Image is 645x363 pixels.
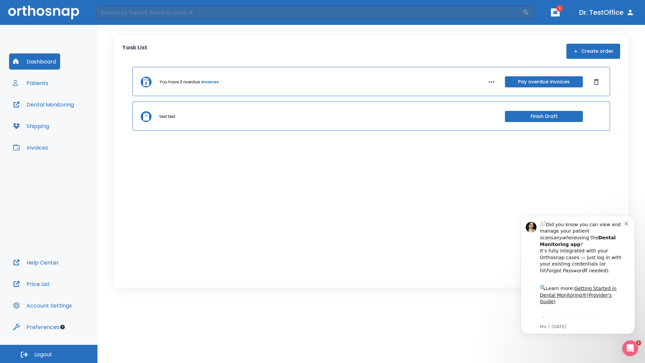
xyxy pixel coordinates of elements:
[34,351,52,358] span: Logout
[29,118,114,124] p: Message from Ma, sent 2w ago
[160,114,175,120] p: test test
[201,79,219,85] a: invoices
[8,5,79,19] img: Orthosnap
[114,14,119,20] button: Dismiss notification
[9,276,54,292] button: Price List
[556,5,563,12] span: 1
[511,206,645,345] iframe: Intercom notifications message
[9,75,52,91] button: Patients
[160,79,200,85] p: You have 3 overdue
[96,6,523,19] input: Search by Patient Name or Case #
[9,254,63,271] button: Help Center
[576,6,637,18] button: Dr. TestOffice
[505,111,583,122] button: Finish Draft
[9,297,76,314] button: Account Settings
[505,76,583,87] button: Pay overdue invoices
[9,139,52,156] button: Invoices
[636,340,641,346] span: 1
[29,111,89,123] a: App Store
[9,319,63,335] button: Preferences
[9,118,53,134] button: Shipping
[9,96,78,113] button: Dental Monitoring
[9,53,60,70] button: Dashboard
[591,77,602,87] button: Dismiss
[122,44,147,59] p: Task List
[566,44,620,59] button: Create order
[59,324,66,330] div: Tooltip anchor
[29,110,114,144] div: Download the app: | ​ Let us know if you need help getting started!
[622,340,638,356] iframe: Intercom live chat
